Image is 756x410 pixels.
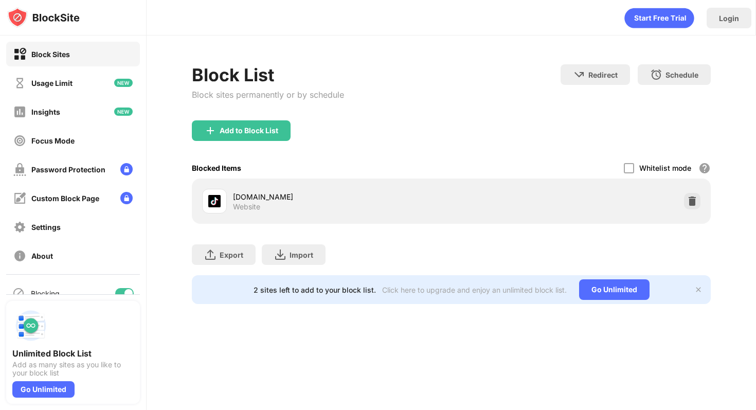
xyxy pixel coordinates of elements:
[665,70,698,79] div: Schedule
[233,191,451,202] div: [DOMAIN_NAME]
[13,163,26,176] img: password-protection-off.svg
[120,163,133,175] img: lock-menu.svg
[31,289,60,298] div: Blocking
[220,127,278,135] div: Add to Block List
[624,8,694,28] div: animation
[233,202,260,211] div: Website
[220,251,243,259] div: Export
[192,90,344,100] div: Block sites permanently or by schedule
[31,50,70,59] div: Block Sites
[639,164,691,172] div: Whitelist mode
[290,251,313,259] div: Import
[31,223,61,231] div: Settings
[13,192,26,205] img: customize-block-page-off.svg
[192,64,344,85] div: Block List
[192,164,241,172] div: Blocked Items
[114,108,133,116] img: new-icon.svg
[12,361,134,377] div: Add as many sites as you like to your block list
[31,136,75,145] div: Focus Mode
[208,195,221,207] img: favicons
[12,381,75,398] div: Go Unlimited
[114,79,133,87] img: new-icon.svg
[13,249,26,262] img: about-off.svg
[719,14,739,23] div: Login
[588,70,618,79] div: Redirect
[12,348,134,359] div: Unlimited Block List
[7,7,80,28] img: logo-blocksite.svg
[13,221,26,234] img: settings-off.svg
[13,48,26,61] img: block-on.svg
[13,77,26,90] img: time-usage-off.svg
[31,108,60,116] div: Insights
[31,165,105,174] div: Password Protection
[12,287,25,299] img: blocking-icon.svg
[13,105,26,118] img: insights-off.svg
[13,134,26,147] img: focus-off.svg
[12,307,49,344] img: push-block-list.svg
[120,192,133,204] img: lock-menu.svg
[31,79,73,87] div: Usage Limit
[254,286,376,294] div: 2 sites left to add to your block list.
[579,279,650,300] div: Go Unlimited
[31,252,53,260] div: About
[382,286,567,294] div: Click here to upgrade and enjoy an unlimited block list.
[31,194,99,203] div: Custom Block Page
[694,286,703,294] img: x-button.svg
